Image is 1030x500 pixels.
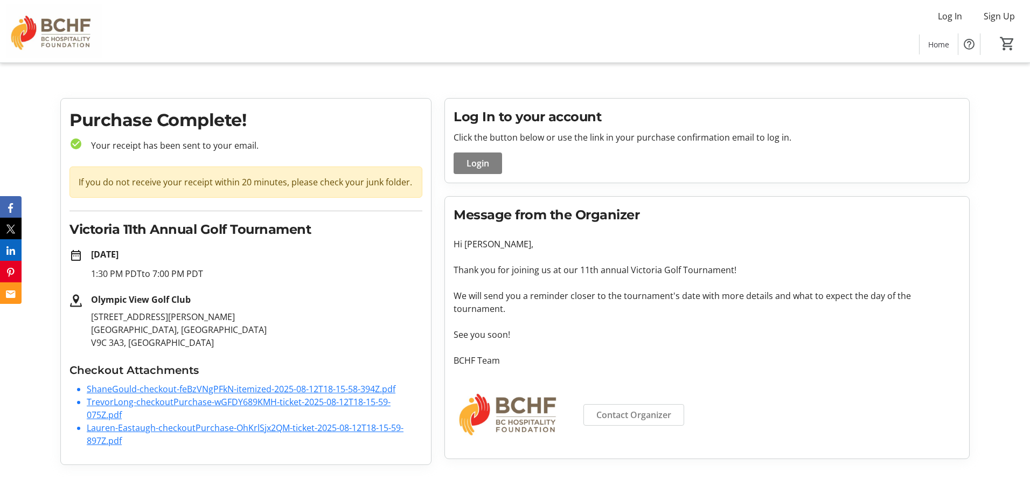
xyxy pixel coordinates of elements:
button: Log In [929,8,971,25]
p: [STREET_ADDRESS][PERSON_NAME] [GEOGRAPHIC_DATA], [GEOGRAPHIC_DATA] V9C 3A3, [GEOGRAPHIC_DATA] [91,310,422,349]
p: BCHF Team [454,354,961,367]
a: ShaneGould-checkout-feBzVNgPFkN-itemized-2025-08-12T18-15-58-394Z.pdf [87,383,395,395]
h2: Message from the Organizer [454,205,961,225]
mat-icon: check_circle [69,137,82,150]
strong: Olympic View Golf Club [91,294,191,305]
p: Your receipt has been sent to your email. [82,139,422,152]
img: BC Hospitality Foundation's Logo [6,4,102,58]
div: If you do not receive your receipt within 20 minutes, please check your junk folder. [69,166,422,198]
a: Lauren-Eastaugh-checkoutPurchase-OhKrlSjx2QM-ticket-2025-08-12T18-15-59-897Z.pdf [87,422,403,447]
h3: Checkout Attachments [69,362,422,378]
span: Sign Up [984,10,1015,23]
p: Thank you for joining us at our 11th annual Victoria Golf Tournament! [454,263,961,276]
a: Contact Organizer [583,404,684,426]
mat-icon: date_range [69,249,82,262]
p: We will send you a reminder closer to the tournament's date with more details and what to expect ... [454,289,961,315]
button: Help [958,33,980,55]
p: Click the button below or use the link in your purchase confirmation email to log in. [454,131,961,144]
strong: [DATE] [91,248,119,260]
span: Contact Organizer [596,408,671,421]
h2: Log In to your account [454,107,961,127]
p: Hi [PERSON_NAME], [454,238,961,251]
p: See you soon! [454,328,961,341]
a: Home [920,34,958,54]
button: Login [454,152,502,174]
span: Login [467,157,489,170]
p: 1:30 PM PDT to 7:00 PM PDT [91,267,422,280]
h1: Purchase Complete! [69,107,422,133]
span: Home [928,39,949,50]
button: Cart [998,34,1017,53]
button: Sign Up [975,8,1024,25]
a: TrevorLong-checkoutPurchase-wGFDY689KMH-ticket-2025-08-12T18-15-59-075Z.pdf [87,396,391,421]
img: BC Hospitality Foundation logo [454,380,570,446]
h2: Victoria 11th Annual Golf Tournament [69,220,422,239]
span: Log In [938,10,962,23]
